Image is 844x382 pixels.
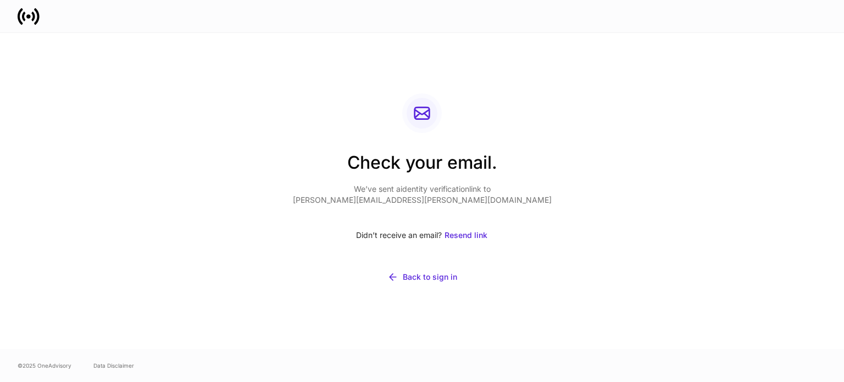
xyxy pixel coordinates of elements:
[293,265,552,289] button: Back to sign in
[293,184,552,206] p: We’ve sent a identity verification link to [PERSON_NAME][EMAIL_ADDRESS][PERSON_NAME][DOMAIN_NAME]
[444,223,488,247] button: Resend link
[93,361,134,370] a: Data Disclaimer
[18,361,71,370] span: © 2025 OneAdvisory
[293,151,552,184] h2: Check your email.
[293,223,552,247] div: Didn’t receive an email?
[445,230,487,241] div: Resend link
[403,272,457,283] div: Back to sign in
